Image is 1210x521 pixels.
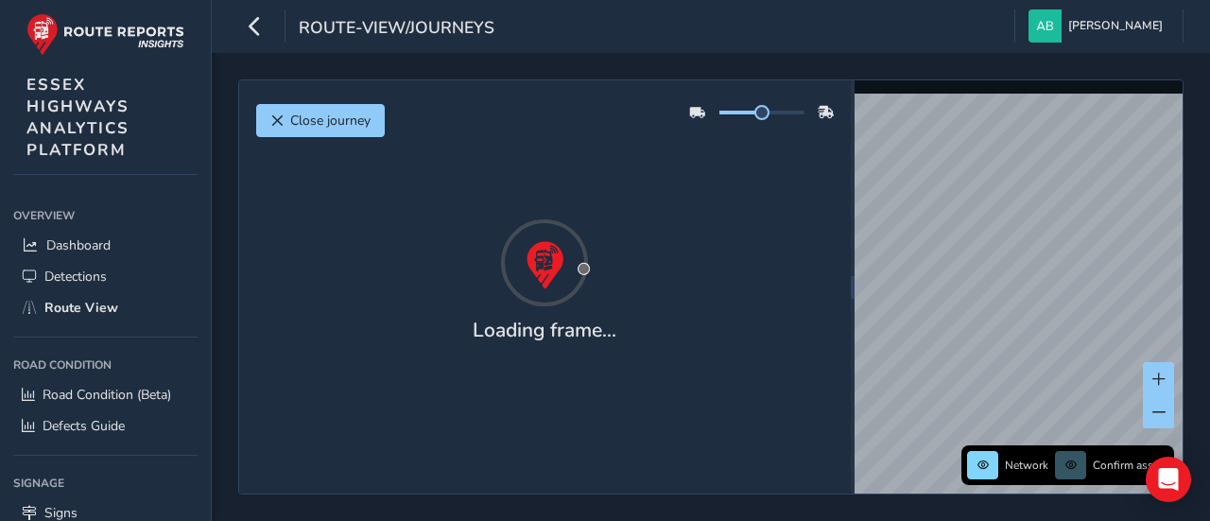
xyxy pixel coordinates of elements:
[290,112,371,130] span: Close journey
[1146,457,1191,502] div: Open Intercom Messenger
[43,386,171,404] span: Road Condition (Beta)
[473,319,616,342] h4: Loading frame...
[44,268,107,286] span: Detections
[44,299,118,317] span: Route View
[43,417,125,435] span: Defects Guide
[13,201,198,230] div: Overview
[26,13,184,56] img: rr logo
[299,16,494,43] span: route-view/journeys
[13,379,198,410] a: Road Condition (Beta)
[256,104,385,137] button: Close journey
[1093,458,1168,473] span: Confirm assets
[26,74,130,161] span: ESSEX HIGHWAYS ANALYTICS PLATFORM
[13,230,198,261] a: Dashboard
[13,469,198,497] div: Signage
[13,261,198,292] a: Detections
[13,351,198,379] div: Road Condition
[13,292,198,323] a: Route View
[1028,9,1062,43] img: diamond-layout
[1068,9,1163,43] span: [PERSON_NAME]
[46,236,111,254] span: Dashboard
[1028,9,1169,43] button: [PERSON_NAME]
[13,410,198,442] a: Defects Guide
[1005,458,1048,473] span: Network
